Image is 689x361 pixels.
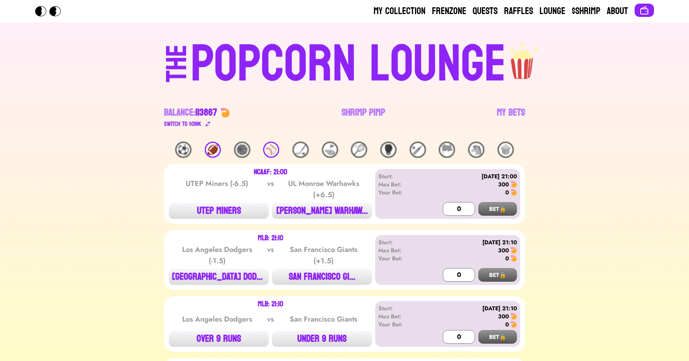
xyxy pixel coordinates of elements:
div: Your Bet: [378,188,425,196]
a: Lounge [540,5,565,18]
div: ⚾️ [263,142,279,158]
a: About [607,5,628,18]
img: 🍤 [220,108,230,118]
img: 🍤 [511,189,517,196]
div: ⚽️ [175,142,191,158]
button: UNDER 9 RUNS [272,331,372,347]
img: 🍤 [511,313,517,320]
div: 300 [498,180,509,188]
a: Quests [473,5,498,18]
a: Shrimp Pimp [342,106,385,129]
div: Max Bet: [378,246,425,254]
img: Popcorn [35,6,67,17]
img: Connect wallet [639,6,649,15]
div: Max Bet: [378,312,425,320]
button: UTEP MINERS [169,203,269,219]
div: [DATE] 21:00 [425,172,517,180]
a: $Shrimp [572,5,600,18]
div: 300 [498,246,509,254]
a: THEPOPCORN LOUNGEpopcorn [96,35,593,90]
a: My Bets [497,106,525,129]
a: Raffles [504,5,533,18]
div: Your Bet: [378,254,425,262]
div: Los Angeles Dodgers (-1.5) [176,244,258,266]
div: Switch to $ OINK [164,119,201,129]
button: BET🔒 [478,268,517,282]
div: ⛳️ [322,142,338,158]
div: 0 [505,188,509,196]
div: 🎾 [351,142,367,158]
div: 🏈 [205,142,221,158]
button: BET🔒 [478,330,517,344]
div: MLB: 21:10 [258,235,283,241]
div: Balance: [164,106,217,119]
div: San Francisco Giants (+1.5) [283,244,364,266]
div: vs [266,314,276,325]
div: 🐴 [468,142,484,158]
div: NCAAF: 21:00 [254,169,287,175]
a: My Collection [374,5,425,18]
div: 0 [505,254,509,262]
div: Your Bet: [378,320,425,328]
div: 0 [505,320,509,328]
div: [DATE] 21:10 [425,238,517,246]
button: SAN FRANCISCO GI... [272,269,372,285]
div: 🏒 [293,142,309,158]
a: Frenzone [432,5,466,18]
div: UTEP Miners (-6.5) [176,178,258,200]
div: 🍿 [498,142,514,158]
img: 🍤 [511,181,517,188]
div: THE [162,45,191,98]
button: OVER 9 RUNS [169,331,269,347]
div: Start: [378,172,425,180]
img: popcorn [506,35,539,80]
img: 🍤 [511,321,517,328]
button: BET🔒 [478,202,517,216]
div: 🏁 [439,142,455,158]
div: Max Bet: [378,180,425,188]
div: POPCORN LOUNGE [191,39,506,90]
img: 🍤 [511,255,517,262]
div: Start: [378,238,425,246]
div: Start: [378,304,425,312]
span: 113867 [195,104,217,121]
div: vs [266,178,276,200]
div: 🥊 [380,142,396,158]
div: 300 [498,312,509,320]
div: 🏀 [234,142,250,158]
img: 🍤 [511,247,517,254]
div: vs [266,244,276,266]
div: Los Angeles Dodgers [176,314,258,325]
div: San Francisco Giants [283,314,364,325]
button: [PERSON_NAME] WARHAW... [272,203,372,219]
button: [GEOGRAPHIC_DATA] DODG... [169,269,269,285]
div: MLB: 21:10 [258,301,283,307]
div: 🏏 [410,142,426,158]
div: [DATE] 21:10 [425,304,517,312]
div: UL Monroe Warhawks (+6.5) [283,178,364,200]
